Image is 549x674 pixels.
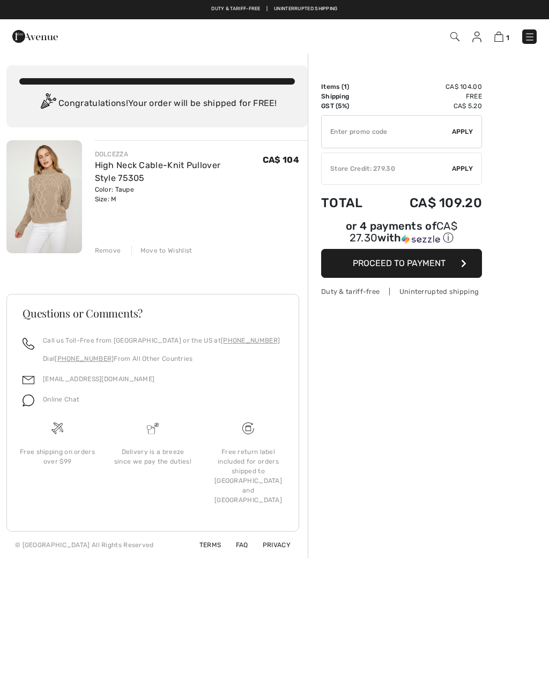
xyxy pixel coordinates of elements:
img: Sezzle [402,234,440,244]
span: Apply [452,127,473,137]
button: Proceed to Payment [321,249,482,278]
td: CA$ 104.00 [380,82,482,92]
a: 1ère Avenue [12,31,58,41]
img: email [23,374,34,386]
td: CA$ 109.20 [380,185,482,221]
a: Terms [187,541,221,549]
input: Promo code [322,116,452,148]
a: 1 [494,30,509,43]
img: My Info [472,32,481,42]
span: Online Chat [43,396,79,403]
span: CA$ 104 [263,155,299,165]
p: Call us Toll-Free from [GEOGRAPHIC_DATA] or the US at [43,336,280,345]
div: Remove [95,246,121,255]
div: Store Credit: 279.30 [322,164,452,173]
a: FAQ [223,541,248,549]
img: Free shipping on orders over $99 [242,422,254,434]
td: Items ( ) [321,82,380,92]
span: Proceed to Payment [353,258,446,268]
img: Shopping Bag [494,32,503,42]
div: Congratulations! Your order will be shipped for FREE! [19,93,295,115]
td: Free [380,92,482,101]
span: CA$ 27.30 [350,219,457,244]
td: GST (5%) [321,101,380,111]
td: Total [321,185,380,221]
span: 1 [506,34,509,42]
img: Search [450,32,459,41]
td: CA$ 5.20 [380,101,482,111]
div: Free return label included for orders shipped to [GEOGRAPHIC_DATA] and [GEOGRAPHIC_DATA] [209,447,287,505]
img: Free shipping on orders over $99 [51,422,63,434]
div: Color: Taupe Size: M [95,185,263,204]
div: DOLCEZZA [95,149,263,159]
img: Delivery is a breeze since we pay the duties! [147,422,159,434]
img: Congratulation2.svg [37,93,58,115]
a: [PHONE_NUMBER] [55,355,114,362]
div: Move to Wishlist [131,246,192,255]
div: © [GEOGRAPHIC_DATA] All Rights Reserved [15,540,154,550]
h3: Questions or Comments? [23,308,283,319]
td: Shipping [321,92,380,101]
div: Duty & tariff-free | Uninterrupted shipping [321,286,482,297]
a: Privacy [250,541,291,549]
span: 1 [344,83,347,90]
div: Free shipping on orders over $99 [18,447,97,466]
a: [PHONE_NUMBER] [221,337,280,344]
img: Menu [524,32,535,42]
img: call [23,338,34,350]
img: 1ère Avenue [12,26,58,47]
div: or 4 payments ofCA$ 27.30withSezzle Click to learn more about Sezzle [321,221,482,249]
a: [EMAIL_ADDRESS][DOMAIN_NAME] [43,375,154,383]
img: chat [23,395,34,406]
img: High Neck Cable-Knit Pullover Style 75305 [6,140,82,253]
div: Delivery is a breeze since we pay the duties! [114,447,192,466]
a: High Neck Cable-Knit Pullover Style 75305 [95,160,221,183]
div: or 4 payments of with [321,221,482,245]
span: Apply [452,164,473,173]
p: Dial From All Other Countries [43,354,280,363]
